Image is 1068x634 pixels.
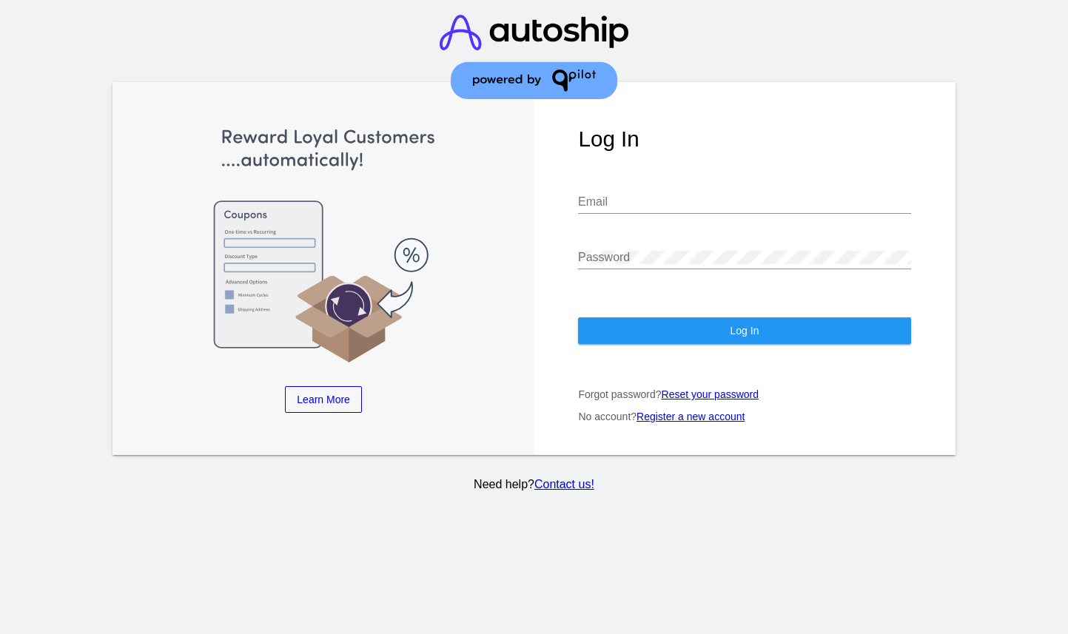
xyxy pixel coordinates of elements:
a: Reset your password [662,388,759,400]
span: Learn More [297,394,350,405]
span: Log In [731,325,759,337]
h1: Log In [578,127,910,152]
p: Forgot password? [578,388,910,400]
button: Log In [578,317,910,344]
a: Register a new account [637,411,745,422]
img: Apply Coupons Automatically to Scheduled Orders with QPilot [158,127,490,364]
p: Need help? [110,478,958,491]
p: No account? [578,411,910,422]
a: Learn More [285,386,362,413]
input: Email [578,195,910,209]
a: Contact us! [534,478,594,490]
